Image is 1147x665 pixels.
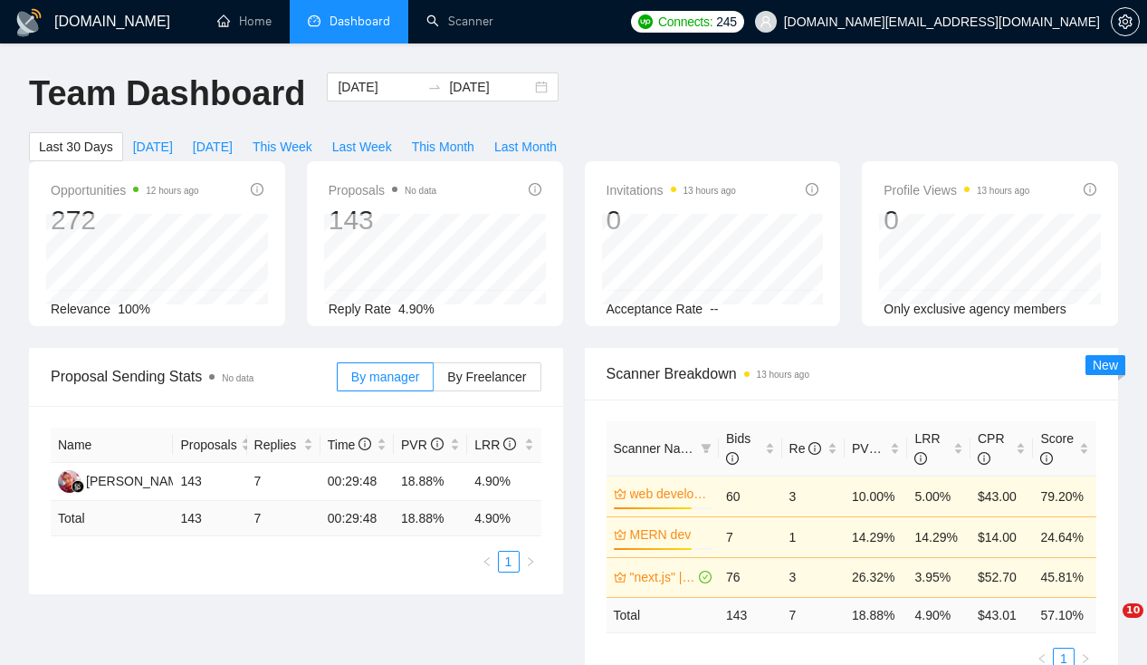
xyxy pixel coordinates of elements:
span: left [482,556,492,567]
td: 76 [719,557,781,597]
span: CPR [978,431,1005,466]
button: [DATE] [183,132,243,161]
span: Score [1040,431,1074,466]
span: check-circle [699,571,712,583]
span: New [1093,358,1118,372]
span: [DATE] [193,137,233,157]
td: 00:29:48 [320,501,394,536]
span: Re [789,441,822,456]
span: Scanner Breakdown [607,362,1097,385]
span: By manager [351,370,419,384]
td: 143 [719,597,781,632]
span: info-circle [978,452,990,465]
a: 1 [499,552,519,572]
div: [PERSON_NAME] [86,471,190,491]
span: info-circle [251,183,263,196]
span: PVR [401,438,444,452]
td: Total [51,501,173,536]
span: info-circle [1040,452,1053,465]
span: Time [328,438,371,452]
button: [DATE] [123,132,183,161]
td: 26.32% [845,557,907,597]
input: Start date [338,77,420,97]
a: homeHome [217,14,272,29]
td: 7 [247,501,320,536]
span: crown [614,528,626,541]
div: 143 [329,203,436,237]
td: 57.10 % [1033,597,1096,632]
span: info-circle [503,438,516,450]
span: info-circle [806,183,818,196]
td: 45.81% [1033,557,1096,597]
span: This Week [253,137,312,157]
img: upwork-logo.png [638,14,653,29]
td: 143 [173,463,246,501]
span: No data [405,186,436,196]
span: Profile Views [884,179,1029,201]
span: Proposals [329,179,436,201]
span: Proposal Sending Stats [51,365,337,388]
td: 18.88 % [394,501,467,536]
td: $14.00 [970,516,1033,557]
td: 79.20% [1033,476,1096,516]
td: 3.95% [907,557,970,597]
span: filter [697,435,715,462]
span: setting [1112,14,1139,29]
td: 7 [719,516,781,557]
a: web developmnet [630,484,709,504]
span: No data [222,373,253,383]
td: 3 [782,557,845,597]
span: Dashboard [330,14,390,29]
span: to [427,80,442,94]
td: Total [607,597,720,632]
a: MERN dev [630,525,709,545]
span: Bids [726,431,750,466]
td: 3 [782,476,845,516]
td: 24.64% [1033,516,1096,557]
img: logo [14,8,43,37]
span: info-circle [529,183,541,196]
span: [DATE] [133,137,173,157]
span: Reply Rate [329,302,391,316]
span: info-circle [808,442,821,455]
time: 13 hours ago [683,186,736,196]
span: right [525,556,536,567]
td: $ 43.01 [970,597,1033,632]
button: left [476,551,498,573]
td: 18.88 % [845,597,907,632]
span: Acceptance Rate [607,302,703,316]
span: This Month [412,137,474,157]
button: Last Month [484,132,567,161]
span: By Freelancer [447,370,526,384]
td: 60 [719,476,781,516]
span: info-circle [914,452,927,465]
td: 1 [782,516,845,557]
span: info-circle [358,438,371,450]
li: Next Page [520,551,541,573]
td: $43.00 [970,476,1033,516]
time: 12 hours ago [146,186,198,196]
th: Replies [247,428,320,463]
span: Only exclusive agency members [884,302,1066,316]
button: right [520,551,541,573]
span: Last 30 Days [39,137,113,157]
span: LRR [474,438,516,452]
span: 4.90% [398,302,435,316]
li: Previous Page [476,551,498,573]
th: Proposals [173,428,246,463]
span: crown [614,571,626,583]
button: This Month [402,132,484,161]
span: left [1037,653,1047,664]
time: 13 hours ago [757,370,809,380]
span: Last Month [494,137,557,157]
div: 272 [51,203,199,237]
div: 0 [884,203,1029,237]
td: $52.70 [970,557,1033,597]
span: Replies [254,435,300,455]
span: Last Week [332,137,392,157]
td: 5.00% [907,476,970,516]
td: 4.90 % [907,597,970,632]
span: dashboard [308,14,320,27]
iframe: Intercom live chat [1085,603,1129,647]
li: 1 [498,551,520,573]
